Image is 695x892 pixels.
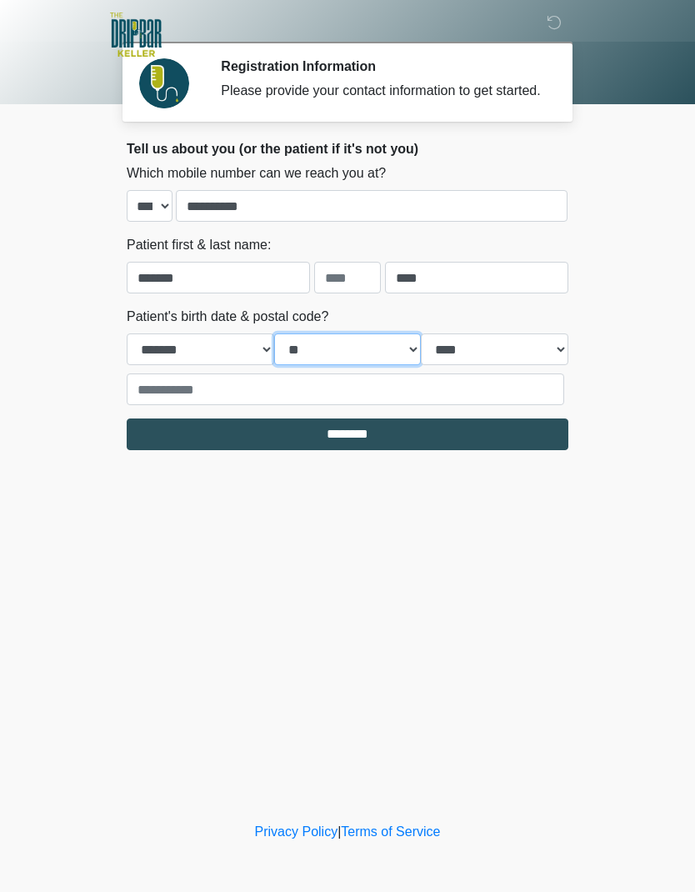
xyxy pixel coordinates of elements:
[221,81,543,101] div: Please provide your contact information to get started.
[139,58,189,108] img: Agent Avatar
[341,824,440,839] a: Terms of Service
[255,824,338,839] a: Privacy Policy
[127,163,386,183] label: Which mobile number can we reach you at?
[127,235,271,255] label: Patient first & last name:
[337,824,341,839] a: |
[127,141,568,157] h2: Tell us about you (or the patient if it's not you)
[127,307,328,327] label: Patient's birth date & postal code?
[110,13,162,57] img: The DRIPBaR - Keller Logo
